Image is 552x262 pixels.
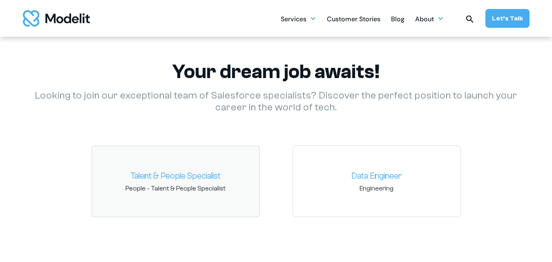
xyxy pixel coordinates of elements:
span: Engineering [360,184,393,193]
a: Talent & People Specialist [98,170,253,183]
p: Looking to join our exceptional team of Salesforce specialists? Discover the perfect position to ... [23,90,530,114]
div: About [415,12,434,28]
a: Blog [391,11,405,27]
div: About [415,11,444,27]
a: home [23,10,90,27]
a: Let’s Talk [485,9,530,28]
div: Services [281,11,316,27]
img: modelit logo [23,10,90,27]
a: Data Engineer [299,170,454,183]
div: Blog [391,12,405,28]
span: People [125,184,145,193]
span: Talent & People Specialist [151,184,226,193]
div: Customer Stories [327,12,380,28]
h2: Your dream job awaits! [23,60,530,83]
div: Let’s Talk [492,14,523,23]
span: - [98,184,253,193]
div: Services [281,12,306,28]
a: Customer Stories [327,11,380,27]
